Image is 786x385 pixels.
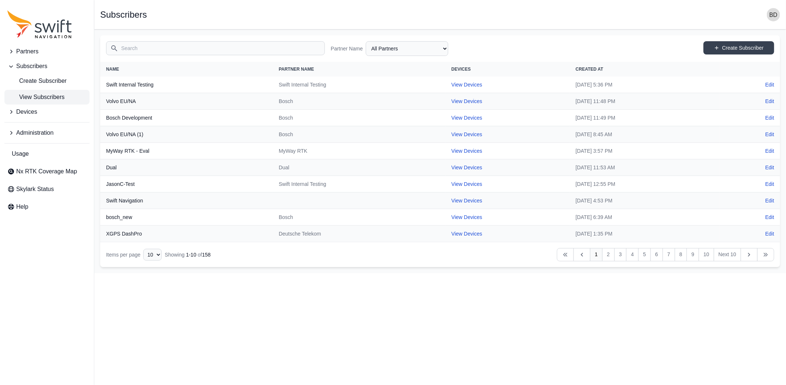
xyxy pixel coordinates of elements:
th: Bosch Development [100,110,273,126]
span: Items per page [106,252,140,258]
a: Help [4,199,90,214]
th: Swift Navigation [100,192,273,209]
span: Administration [16,128,53,137]
th: Name [100,62,273,77]
td: [DATE] 8:45 AM [570,126,720,143]
a: 8 [675,248,687,261]
th: Devices [446,62,570,77]
a: View Devices [452,198,483,204]
a: Edit [765,164,774,171]
td: MyWay RTK [273,143,446,159]
td: [DATE] 3:57 PM [570,143,720,159]
span: Usage [12,149,29,158]
td: [DATE] 6:39 AM [570,209,720,226]
a: 9 [687,248,699,261]
a: View Devices [452,115,483,121]
span: View Subscribers [7,93,64,102]
img: user photo [767,8,780,21]
a: Edit [765,230,774,237]
td: [DATE] 11:49 PM [570,110,720,126]
a: Next 10 [714,248,741,261]
span: Skylark Status [16,185,54,194]
th: XGPS DashPro [100,226,273,242]
td: Swift Internal Testing [273,176,446,192]
th: Created At [570,62,720,77]
td: [DATE] 11:53 AM [570,159,720,176]
a: Usage [4,146,90,161]
th: Dual [100,159,273,176]
select: Display Limit [143,249,162,261]
th: Swift Internal Testing [100,77,273,93]
a: Edit [765,98,774,105]
a: Edit [765,180,774,188]
span: Partners [16,47,38,56]
a: View Devices [452,148,483,154]
a: Edit [765,81,774,88]
a: 6 [650,248,663,261]
td: [DATE] 5:36 PM [570,77,720,93]
span: Nx RTK Coverage Map [16,167,77,176]
a: View Devices [452,181,483,187]
td: [DATE] 12:55 PM [570,176,720,192]
span: 1 - 10 [186,252,196,258]
td: Bosch [273,126,446,143]
a: 3 [614,248,627,261]
button: Devices [4,105,90,119]
a: Skylark Status [4,182,90,197]
label: Partner Name [331,45,363,52]
a: Nx RTK Coverage Map [4,164,90,179]
select: Partner Name [366,41,448,56]
a: 7 [663,248,675,261]
span: Help [16,202,28,211]
a: 10 [699,248,714,261]
td: Bosch [273,93,446,110]
td: [DATE] 1:35 PM [570,226,720,242]
th: bosch_new [100,209,273,226]
div: Showing of [165,251,211,258]
button: Subscribers [4,59,90,74]
input: Search [106,41,325,55]
a: Edit [765,131,774,138]
a: View Devices [452,131,483,137]
nav: Table navigation [100,242,780,267]
a: Create Subscriber [4,74,90,88]
span: Create Subscriber [7,77,67,85]
a: View Devices [452,214,483,220]
button: Partners [4,44,90,59]
td: Bosch [273,209,446,226]
a: 4 [626,248,639,261]
a: View Devices [452,165,483,170]
span: Subscribers [16,62,47,71]
span: Devices [16,107,37,116]
button: Administration [4,126,90,140]
h1: Subscribers [100,10,147,19]
th: Volvo EU/NA (1) [100,126,273,143]
a: 5 [638,248,651,261]
a: View Devices [452,231,483,237]
a: Create Subscriber [703,41,774,54]
td: Bosch [273,110,446,126]
span: 158 [202,252,211,258]
a: Edit [765,213,774,221]
th: Partner Name [273,62,446,77]
th: MyWay RTK - Eval [100,143,273,159]
td: Swift Internal Testing [273,77,446,93]
a: View Devices [452,98,483,104]
td: [DATE] 11:48 PM [570,93,720,110]
th: JasonC-Test [100,176,273,192]
td: Dual [273,159,446,176]
a: View Devices [452,82,483,88]
a: 2 [602,248,615,261]
a: 1 [590,248,603,261]
a: Edit [765,114,774,121]
th: Volvo EU/NA [100,93,273,110]
a: Edit [765,147,774,155]
td: [DATE] 4:53 PM [570,192,720,209]
a: Edit [765,197,774,204]
td: Deutsche Telekom [273,226,446,242]
a: View Subscribers [4,90,90,105]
